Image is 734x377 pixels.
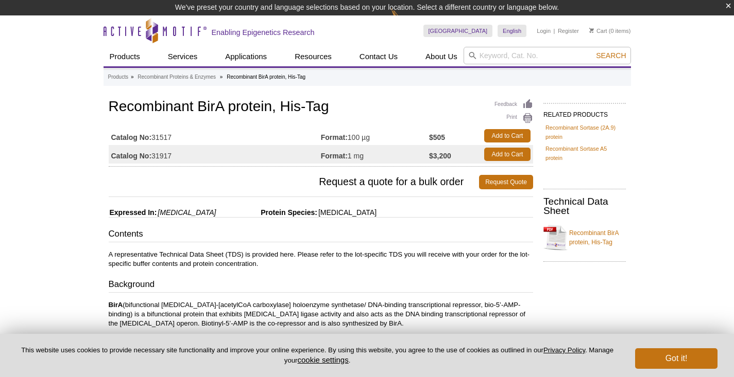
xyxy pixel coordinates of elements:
a: Recombinant BirA protein, His-Tag [543,222,626,253]
li: » [220,74,223,80]
a: English [498,25,526,37]
td: 31917 [109,145,321,164]
a: Print [494,113,533,124]
strong: BirA [109,301,123,309]
a: Recombinant Sortase A5 protein [545,144,624,163]
a: [GEOGRAPHIC_DATA] [423,25,493,37]
button: Search [593,51,629,60]
span: Protein Species: [218,208,317,217]
a: Add to Cart [484,148,531,161]
a: About Us [419,47,464,66]
h3: Contents [109,228,533,242]
img: Change Here [391,8,418,32]
span: Request a quote for a bulk order [109,175,480,189]
input: Keyword, Cat. No. [464,47,631,64]
a: Login [537,27,551,34]
p: (bifunctional [MEDICAL_DATA]-[acetylCoA carboxylase] holoenzyme synthetase/ DNA-binding transcrip... [109,300,533,328]
a: Products [104,47,146,66]
a: Resources [288,47,338,66]
strong: Format: [321,151,348,160]
strong: Format: [321,133,348,142]
strong: $505 [429,133,445,142]
button: Got it! [635,348,718,369]
h2: Enabling Epigenetics Research [212,28,315,37]
a: Request Quote [479,175,533,189]
td: 1 mg [321,145,429,164]
a: Products [108,73,128,82]
strong: $3,200 [429,151,451,160]
img: Your Cart [589,28,594,33]
li: Recombinant BirA protein, His-Tag [227,74,305,80]
button: cookie settings [297,355,348,364]
i: [MEDICAL_DATA] [158,208,216,217]
h2: RELATED PRODUCTS [543,103,626,121]
p: A representative Technical Data Sheet (TDS) is provided here. Please refer to the lot-specific TD... [109,250,533,268]
h2: Technical Data Sheet [543,197,626,216]
span: Expressed In: [109,208,157,217]
span: [MEDICAL_DATA] [317,208,377,217]
a: Recombinant Proteins & Enzymes [138,73,216,82]
td: 31517 [109,127,321,145]
p: This website uses cookies to provide necessary site functionality and improve your online experie... [16,346,618,365]
a: Register [558,27,579,34]
a: Services [162,47,204,66]
a: Feedback [494,99,533,110]
strong: Catalog No: [111,133,152,142]
h1: Recombinant BirA protein, His-Tag [109,99,533,116]
li: | [554,25,555,37]
h3: Background [109,278,533,293]
li: (0 items) [589,25,631,37]
a: Add to Cart [484,129,531,142]
strong: Catalog No: [111,151,152,160]
a: Applications [219,47,273,66]
a: Privacy Policy [543,346,585,354]
td: 100 µg [321,127,429,145]
a: Cart [589,27,607,34]
a: Contact Us [353,47,404,66]
a: Recombinant Sortase (2A.9) protein [545,123,624,141]
li: » [131,74,134,80]
span: Search [596,51,626,60]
